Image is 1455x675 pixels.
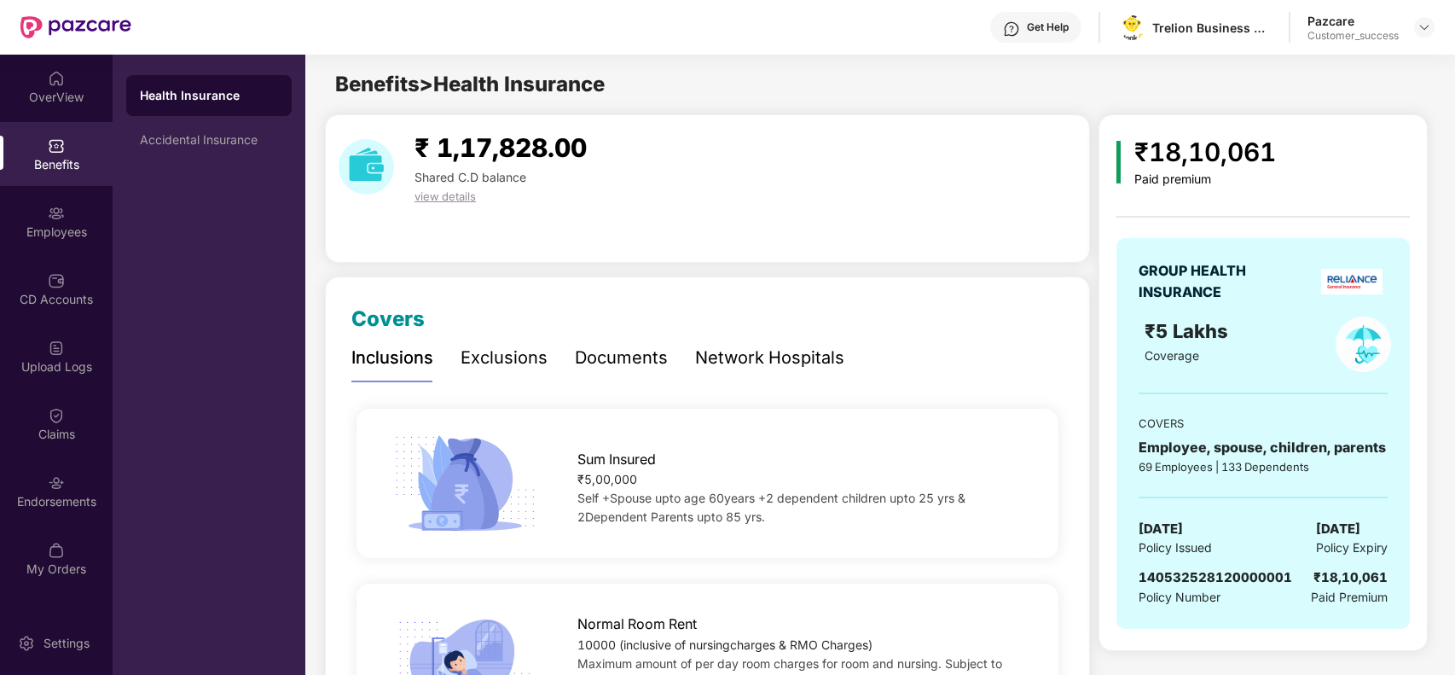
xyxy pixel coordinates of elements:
span: Paid Premium [1311,588,1388,607]
img: logo.png [1120,13,1145,42]
div: Documents [575,345,668,371]
img: policyIcon [1336,317,1391,372]
span: Normal Room Rent [577,614,697,635]
span: view details [414,189,476,203]
div: GROUP HEALTH INSURANCE [1139,260,1288,303]
span: Self +Spouse upto age 60years +2 dependent children upto 25 yrs & 2Dependent Parents upto 85 yrs. [577,491,965,524]
div: ₹18,10,061 [1134,132,1276,172]
div: Pazcare [1307,13,1399,29]
div: Employee, spouse, children, parents [1139,437,1388,458]
div: Get Help [1027,20,1069,34]
div: Accidental Insurance [140,133,278,147]
img: insurerLogo [1321,269,1382,294]
span: ₹ 1,17,828.00 [414,132,587,163]
img: svg+xml;base64,PHN2ZyBpZD0iRW5kb3JzZW1lbnRzIiB4bWxucz0iaHR0cDovL3d3dy53My5vcmcvMjAwMC9zdmciIHdpZH... [48,474,65,492]
span: Sum Insured [577,449,656,470]
span: Policy Number [1139,590,1220,604]
img: svg+xml;base64,PHN2ZyBpZD0iQmVuZWZpdHMiIHhtbG5zPSJodHRwOi8vd3d3LnczLm9yZy8yMDAwL3N2ZyIgd2lkdGg9Ij... [48,137,65,154]
span: 140532528120000001 [1139,569,1292,585]
img: svg+xml;base64,PHN2ZyBpZD0iTXlfT3JkZXJzIiBkYXRhLW5hbWU9Ik15IE9yZGVycyIgeG1sbnM9Imh0dHA6Ly93d3cudz... [48,542,65,559]
div: ₹18,10,061 [1313,567,1388,588]
img: New Pazcare Logo [20,16,131,38]
img: svg+xml;base64,PHN2ZyBpZD0iRHJvcGRvd24tMzJ4MzIiIHhtbG5zPSJodHRwOi8vd3d3LnczLm9yZy8yMDAwL3N2ZyIgd2... [1417,20,1431,34]
div: 69 Employees | 133 Dependents [1139,458,1388,475]
div: Customer_success [1307,29,1399,43]
div: Network Hospitals [695,345,844,371]
img: svg+xml;base64,PHN2ZyBpZD0iQ2xhaW0iIHhtbG5zPSJodHRwOi8vd3d3LnczLm9yZy8yMDAwL3N2ZyIgd2lkdGg9IjIwIi... [48,407,65,424]
img: svg+xml;base64,PHN2ZyBpZD0iSGVscC0zMngzMiIgeG1sbnM9Imh0dHA6Ly93d3cudzMub3JnLzIwMDAvc3ZnIiB3aWR0aD... [1003,20,1020,38]
div: ₹5,00,000 [577,470,1028,489]
div: Exclusions [461,345,548,371]
div: Health Insurance [140,87,278,104]
div: 10000 (inclusive of nursingcharges & RMO Charges) [577,636,1028,655]
div: Trelion Business Solutions Private Limited [1152,20,1272,36]
span: Policy Expiry [1316,538,1388,557]
span: Policy Issued [1139,538,1212,557]
span: Covers [351,306,425,331]
span: [DATE] [1139,519,1183,539]
div: Inclusions [351,345,433,371]
img: icon [1116,141,1121,183]
img: svg+xml;base64,PHN2ZyBpZD0iVXBsb2FkX0xvZ3MiIGRhdGEtbmFtZT0iVXBsb2FkIExvZ3MiIHhtbG5zPSJodHRwOi8vd3... [48,340,65,357]
img: download [339,139,394,195]
img: svg+xml;base64,PHN2ZyBpZD0iSG9tZSIgeG1sbnM9Imh0dHA6Ly93d3cudzMub3JnLzIwMDAvc3ZnIiB3aWR0aD0iMjAiIG... [48,70,65,87]
img: svg+xml;base64,PHN2ZyBpZD0iRW1wbG95ZWVzIiB4bWxucz0iaHR0cDovL3d3dy53My5vcmcvMjAwMC9zdmciIHdpZHRoPS... [48,205,65,222]
div: Settings [38,635,95,652]
span: [DATE] [1316,519,1360,539]
img: icon [388,430,542,538]
img: svg+xml;base64,PHN2ZyBpZD0iU2V0dGluZy0yMHgyMCIgeG1sbnM9Imh0dHA6Ly93d3cudzMub3JnLzIwMDAvc3ZnIiB3aW... [18,635,35,652]
span: Benefits > Health Insurance [335,72,605,96]
span: Coverage [1145,348,1199,363]
span: Shared C.D balance [414,170,526,184]
div: COVERS [1139,415,1388,432]
div: Paid premium [1134,172,1276,187]
span: ₹5 Lakhs [1145,320,1233,342]
img: svg+xml;base64,PHN2ZyBpZD0iQ0RfQWNjb3VudHMiIGRhdGEtbmFtZT0iQ0QgQWNjb3VudHMiIHhtbG5zPSJodHRwOi8vd3... [48,272,65,289]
